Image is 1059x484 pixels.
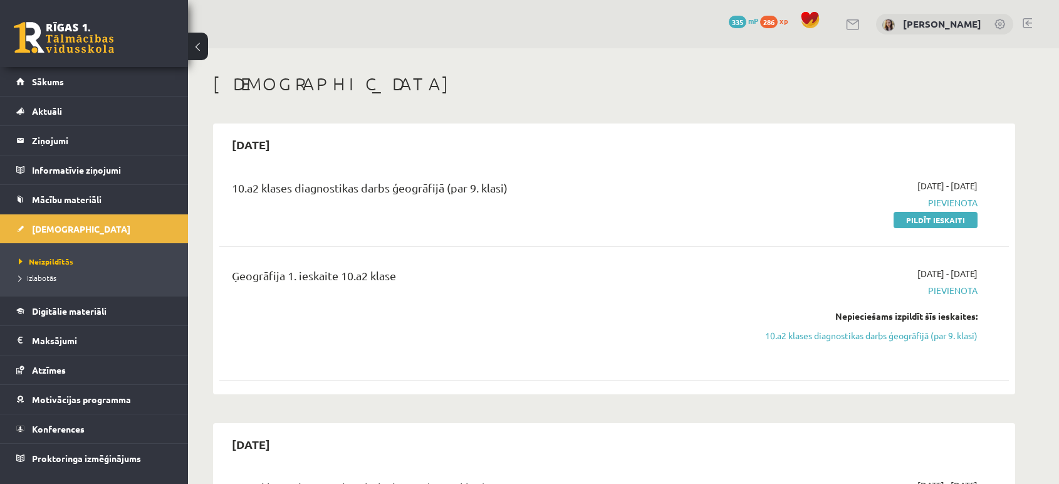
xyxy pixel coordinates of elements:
[32,126,172,155] legend: Ziņojumi
[741,196,978,209] span: Pievienota
[16,185,172,214] a: Mācību materiāli
[16,385,172,414] a: Motivācijas programma
[729,16,746,28] span: 335
[760,16,794,26] a: 286 xp
[219,130,283,159] h2: [DATE]
[903,18,981,30] a: [PERSON_NAME]
[16,126,172,155] a: Ziņojumi
[19,256,175,267] a: Neizpildītās
[16,214,172,243] a: [DEMOGRAPHIC_DATA]
[729,16,758,26] a: 335 mP
[16,414,172,443] a: Konferences
[741,310,978,323] div: Nepieciešams izpildīt šīs ieskaites:
[16,297,172,325] a: Digitālie materiāli
[16,155,172,184] a: Informatīvie ziņojumi
[917,179,978,192] span: [DATE] - [DATE]
[32,155,172,184] legend: Informatīvie ziņojumi
[19,256,73,266] span: Neizpildītās
[19,272,175,283] a: Izlabotās
[760,16,778,28] span: 286
[882,19,895,31] img: Marija Nicmane
[32,326,172,355] legend: Maksājumi
[780,16,788,26] span: xp
[16,97,172,125] a: Aktuāli
[16,355,172,384] a: Atzīmes
[16,67,172,96] a: Sākums
[232,179,723,203] div: 10.a2 klases diagnostikas darbs ģeogrāfijā (par 9. klasi)
[32,194,102,205] span: Mācību materiāli
[32,305,107,317] span: Digitālie materiāli
[219,429,283,459] h2: [DATE]
[894,212,978,228] a: Pildīt ieskaiti
[32,105,62,117] span: Aktuāli
[32,423,85,434] span: Konferences
[16,326,172,355] a: Maksājumi
[32,364,66,376] span: Atzīmes
[32,76,64,87] span: Sākums
[232,267,723,290] div: Ģeogrāfija 1. ieskaite 10.a2 klase
[19,273,56,283] span: Izlabotās
[748,16,758,26] span: mP
[16,444,172,473] a: Proktoringa izmēģinājums
[741,284,978,297] span: Pievienota
[32,453,141,464] span: Proktoringa izmēģinājums
[917,267,978,280] span: [DATE] - [DATE]
[32,223,130,234] span: [DEMOGRAPHIC_DATA]
[213,73,1015,95] h1: [DEMOGRAPHIC_DATA]
[32,394,131,405] span: Motivācijas programma
[741,329,978,342] a: 10.a2 klases diagnostikas darbs ģeogrāfijā (par 9. klasi)
[14,22,114,53] a: Rīgas 1. Tālmācības vidusskola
